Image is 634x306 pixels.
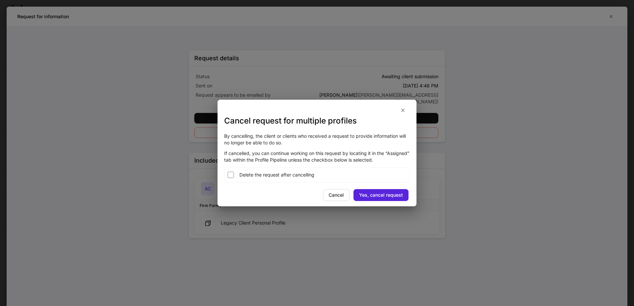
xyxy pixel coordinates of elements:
[239,172,314,178] span: Delete the request after cancelling
[359,193,403,197] div: Yes, cancel request
[329,193,344,197] div: Cancel
[323,189,349,201] button: Cancel
[353,189,409,201] button: Yes, cancel request
[224,133,410,146] p: By cancelling, the client or clients who received a request to provide information will no longer...
[224,150,410,163] p: If cancelled, you can continue working on this request by locating it in the “Assigned” tab withi...
[224,116,410,126] h3: Cancel request for multiple profiles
